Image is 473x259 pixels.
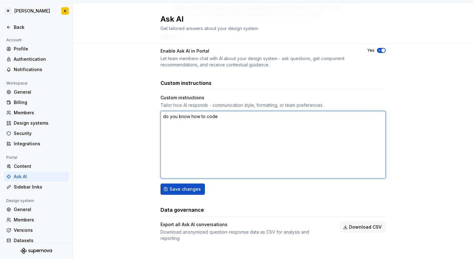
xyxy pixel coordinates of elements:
[21,248,52,254] svg: Supernova Logo
[14,110,66,116] div: Members
[14,99,66,106] div: Billing
[14,8,50,14] div: [PERSON_NAME]
[14,141,66,147] div: Integrations
[4,54,69,64] a: Authentication
[160,48,209,54] div: Enable Ask AI in Portal
[160,206,204,214] h3: Data governance
[4,225,69,235] a: Versions
[4,139,69,149] a: Integrations
[160,184,205,195] button: Save changes
[14,217,66,223] div: Members
[4,22,69,32] a: Back
[4,182,69,192] a: Sidebar links
[4,87,69,97] a: General
[4,154,20,161] div: Portal
[4,161,69,171] a: Content
[4,36,24,44] div: Account
[14,237,66,244] div: Datasets
[14,56,66,62] div: Authentication
[4,44,69,54] a: Profile
[14,163,66,169] div: Content
[349,224,382,230] span: Download CSV
[1,4,71,18] button: M[PERSON_NAME]K
[160,102,386,108] div: Tailor how AI responds - communication style, formatting, or team preferences.
[4,215,69,225] a: Members
[4,236,69,246] a: Datasets
[160,111,386,179] textarea: do you know how to code
[14,184,66,190] div: Sidebar links
[4,65,69,75] a: Notifications
[4,172,69,182] a: Ask AI
[4,118,69,128] a: Design systems
[14,46,66,52] div: Profile
[4,80,30,87] div: Workspace
[4,205,69,215] a: General
[4,197,37,205] div: Design system
[14,227,66,233] div: Versions
[4,97,69,107] a: Billing
[14,174,66,180] div: Ask AI
[4,108,69,118] a: Members
[64,8,66,13] div: K
[4,7,12,15] div: M
[4,128,69,138] a: Security
[14,66,66,73] div: Notifications
[160,26,259,31] span: Get tailored answers about your design system.
[14,130,66,137] div: Security
[14,206,66,213] div: General
[160,79,211,87] h3: Custom instructions
[14,120,66,126] div: Design systems
[367,48,374,53] label: Yes
[160,95,204,101] div: Custom instructions
[170,186,201,192] span: Save changes
[14,89,66,95] div: General
[14,24,66,30] div: Back
[160,55,356,68] div: Let team members chat with AI about your design system - ask questions, get component recommendat...
[160,229,329,241] div: Download anonymized question-response data as CSV for analysis and reporting.
[340,221,386,233] button: Download CSV
[160,221,227,228] div: Export all Ask AI conversations
[160,14,378,24] h2: Ask AI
